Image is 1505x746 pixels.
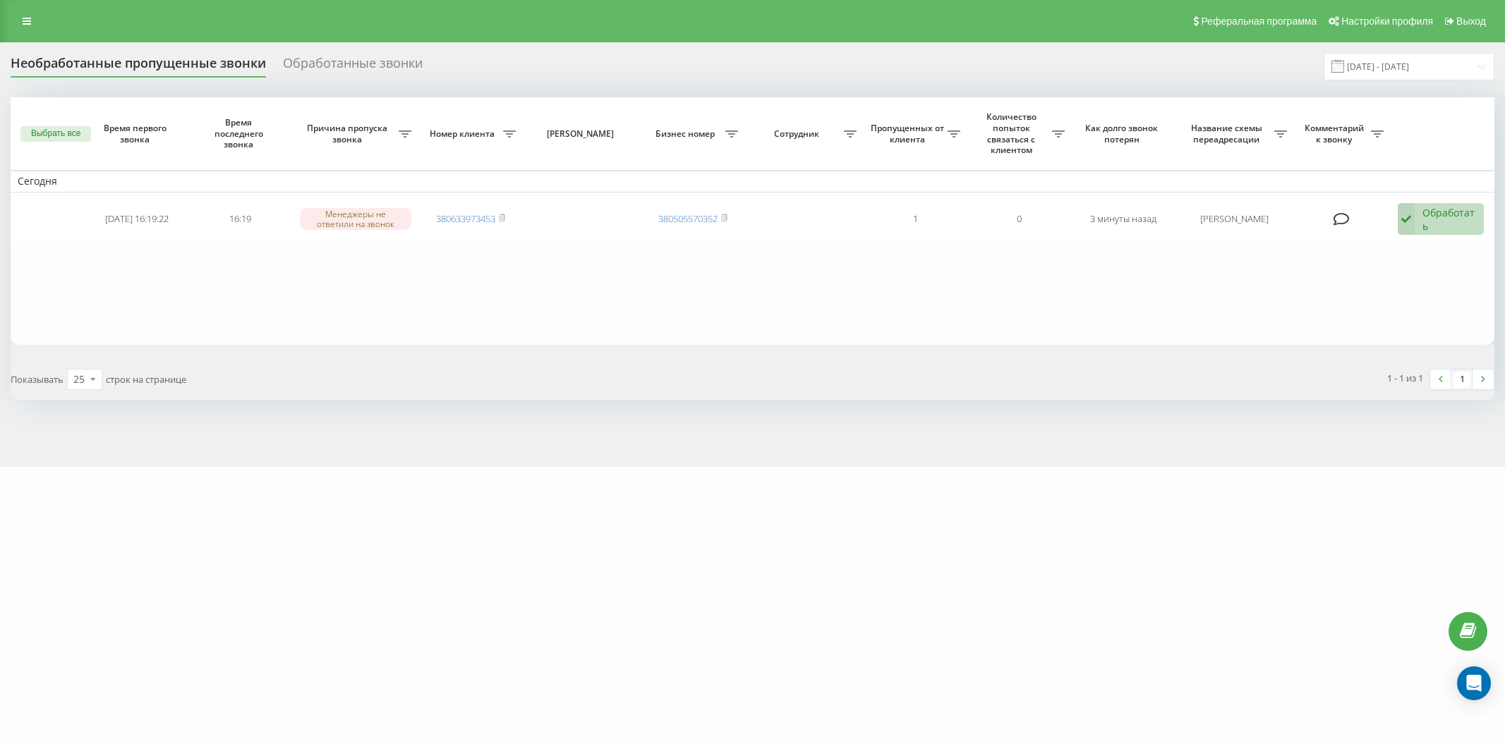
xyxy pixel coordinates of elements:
[200,117,281,150] span: Время последнего звонка
[11,56,266,78] div: Необработанные пропущенные звонки
[425,128,502,140] span: Номер клиента
[1451,369,1473,389] a: 1
[864,195,967,243] td: 1
[11,171,1494,192] td: Сегодня
[11,373,64,386] span: Показывать
[535,128,629,140] span: [PERSON_NAME]
[1341,16,1433,27] span: Настройки профиля
[283,56,423,78] div: Обработанные звонки
[1422,206,1476,233] div: Обработать
[300,123,399,145] span: Причина пропуска звонка
[300,208,411,229] div: Менеджеры не ответили на звонок
[1083,123,1163,145] span: Как долго звонок потерян
[1201,16,1317,27] span: Реферальная программа
[1301,123,1371,145] span: Комментарий к звонку
[967,195,1071,243] td: 0
[1387,371,1423,385] div: 1 - 1 из 1
[658,212,718,225] a: 380505570352
[1072,195,1175,243] td: 3 минуты назад
[97,123,177,145] span: Время первого звонка
[73,372,85,386] div: 25
[974,111,1051,155] span: Количество попыток связаться с клиентом
[188,195,292,243] td: 16:19
[1457,666,1491,700] div: Open Intercom Messenger
[871,123,948,145] span: Пропущенных от клиента
[106,373,186,386] span: строк на странице
[1175,195,1294,243] td: [PERSON_NAME]
[1456,16,1486,27] span: Выход
[20,126,91,142] button: Выбрать все
[436,212,495,225] a: 380633973453
[1183,123,1274,145] span: Название схемы переадресации
[752,128,844,140] span: Сотрудник
[85,195,188,243] td: [DATE] 16:19:22
[648,128,725,140] span: Бизнес номер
